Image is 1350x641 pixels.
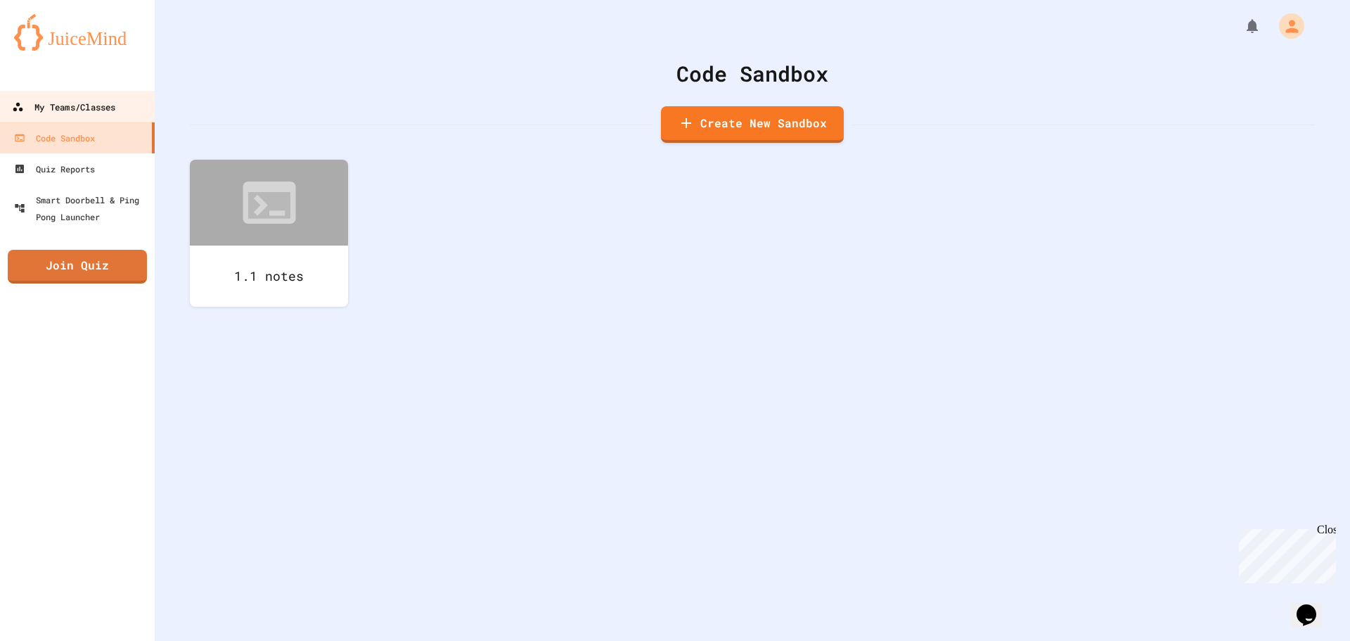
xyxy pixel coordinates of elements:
div: 1.1 notes [190,246,348,307]
div: My Account [1264,10,1308,42]
div: My Notifications [1218,14,1264,38]
iframe: chat widget [1233,523,1336,583]
iframe: chat widget [1291,585,1336,627]
div: Code Sandbox [14,129,95,146]
a: Join Quiz [8,250,147,284]
div: My Teams/Classes [12,99,115,116]
div: Quiz Reports [14,160,95,177]
div: Code Sandbox [190,58,1315,89]
a: Create New Sandbox [661,106,844,143]
a: 1.1 notes [190,160,348,307]
div: Smart Doorbell & Ping Pong Launcher [14,191,149,225]
div: Chat with us now!Close [6,6,97,89]
img: logo-orange.svg [14,14,141,51]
